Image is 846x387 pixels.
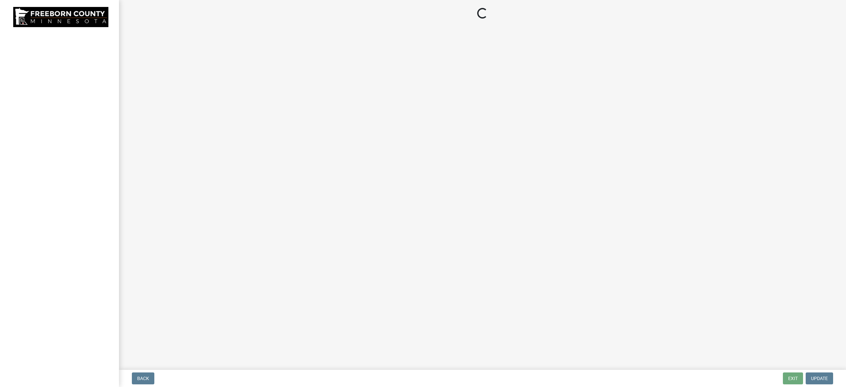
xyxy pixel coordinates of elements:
[137,376,149,381] span: Back
[783,372,803,384] button: Exit
[806,372,833,384] button: Update
[811,376,828,381] span: Update
[13,7,108,27] img: Freeborn County, Minnesota
[132,372,154,384] button: Back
